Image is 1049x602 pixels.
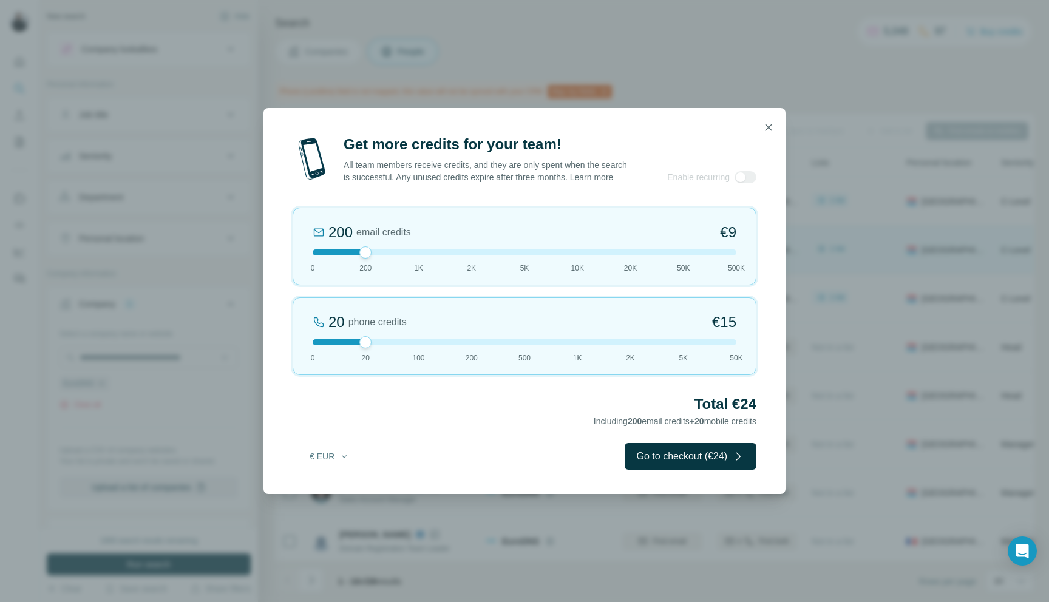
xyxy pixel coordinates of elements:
[467,263,476,274] span: 2K
[520,263,529,274] span: 5K
[356,225,411,240] span: email credits
[728,263,745,274] span: 500K
[594,416,756,426] span: Including email credits + mobile credits
[348,315,407,330] span: phone credits
[625,443,756,470] button: Go to checkout (€24)
[414,263,423,274] span: 1K
[328,313,345,332] div: 20
[328,223,353,242] div: 200
[571,263,584,274] span: 10K
[667,171,730,183] span: Enable recurring
[362,353,370,364] span: 20
[694,416,704,426] span: 20
[570,172,614,182] a: Learn more
[293,135,331,183] img: mobile-phone
[412,353,424,364] span: 100
[518,353,531,364] span: 500
[624,263,637,274] span: 20K
[679,353,688,364] span: 5K
[311,263,315,274] span: 0
[573,353,582,364] span: 1K
[712,313,736,332] span: €15
[628,416,642,426] span: 200
[466,353,478,364] span: 200
[311,353,315,364] span: 0
[301,445,358,467] button: € EUR
[720,223,736,242] span: €9
[344,159,628,183] p: All team members receive credits, and they are only spent when the search is successful. Any unus...
[626,353,635,364] span: 2K
[293,394,756,414] h2: Total €24
[677,263,690,274] span: 50K
[1008,536,1037,566] div: Open Intercom Messenger
[730,353,742,364] span: 50K
[359,263,372,274] span: 200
